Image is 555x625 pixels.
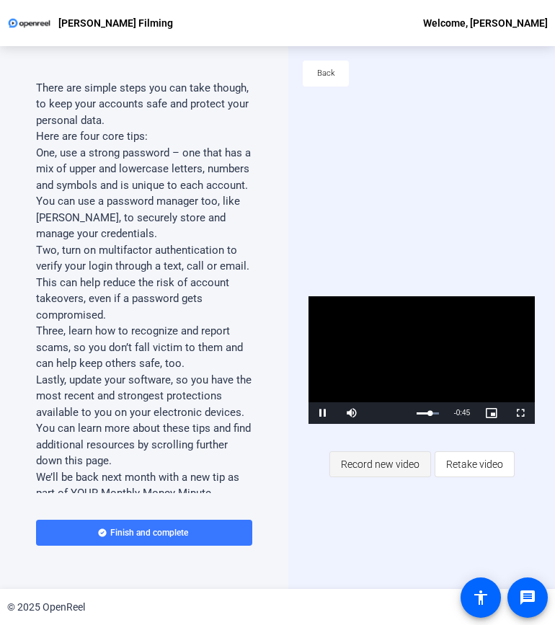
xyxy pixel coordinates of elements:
[435,451,515,477] button: Retake video
[36,193,252,242] p: You can use a password manager too, like [PERSON_NAME], to securely store and manage your credent...
[317,63,335,84] span: Back
[36,128,252,145] p: Here are four core tips:
[337,402,366,424] button: Mute
[456,409,470,417] span: 0:45
[341,451,419,478] span: Record new video
[423,14,548,32] div: Welcome, [PERSON_NAME]
[58,14,173,32] p: [PERSON_NAME] Filming
[453,409,456,417] span: -
[329,451,431,477] button: Record new video
[308,296,536,424] div: Video Player
[36,242,252,324] p: Two, turn on multifactor authentication to verify your login through a text, call or email. This ...
[110,527,188,538] span: Finish and complete
[477,402,506,424] button: Picture-in-Picture
[36,420,252,469] p: You can learn more about these tips and find additional resources by scrolling further down this ...
[446,451,503,478] span: Retake video
[36,145,252,194] p: One, use a strong password – one that has a mix of upper and lowercase letters, numbers and symbo...
[36,372,252,421] p: Lastly, update your software, so you have the most recent and strongest protections available to ...
[7,16,51,30] img: OpenReel logo
[506,402,535,424] button: Fullscreen
[36,323,252,372] p: Three, learn how to recognize and report scams, so you don’t fall victim to them and can help kee...
[36,520,252,546] button: Finish and complete
[36,80,252,129] p: There are simple steps you can take though, to keep your accounts safe and protect your personal ...
[7,600,85,615] div: © 2025 OpenReel
[417,412,440,415] div: Progress Bar
[472,589,489,606] mat-icon: accessibility
[303,61,349,87] button: Back
[519,589,536,606] mat-icon: message
[36,469,252,502] p: We’ll be back next month with a new tip as part of YOUR Monthly Money Minute.
[308,402,337,424] button: Pause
